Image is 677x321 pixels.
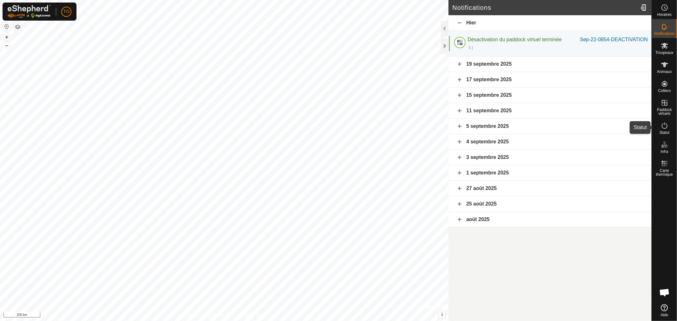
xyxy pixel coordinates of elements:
[3,42,10,49] button: –
[448,181,652,196] div: 27 août 2025
[448,72,652,88] div: 17 septembre 2025
[654,108,675,115] span: Paddock virtuels
[448,15,652,31] div: Hier
[448,56,652,72] div: 19 septembre 2025
[448,196,652,212] div: 25 août 2025
[468,37,562,42] span: Désactivation du paddock virtuel terminée
[8,5,51,18] img: Logo Gallagher
[452,4,638,11] h2: Notifications
[655,283,674,302] div: Open chat
[660,131,669,134] span: Statut
[654,169,675,176] span: Carte thermique
[654,32,675,36] span: Notifications
[580,36,648,43] div: Sep-22-0854-DEACTIVATION
[448,165,652,181] div: 1 septembre 2025
[448,150,652,165] div: 3 septembre 2025
[657,70,672,74] span: Animaux
[448,88,652,103] div: 15 septembre 2025
[660,150,668,154] span: Infra
[658,89,671,93] span: Colliers
[448,134,652,150] div: 4 septembre 2025
[657,13,672,16] span: Horaires
[14,23,22,31] button: Couches de carte
[655,51,674,55] span: Troupeaux
[237,313,263,318] a: Contactez-nous
[3,23,10,30] button: Réinitialiser la carte
[185,313,229,318] a: Politique de confidentialité
[448,119,652,134] div: 5 septembre 2025
[448,212,652,227] div: août 2025
[448,103,652,119] div: 11 septembre 2025
[3,33,10,41] button: +
[660,313,668,317] span: Aide
[439,311,446,318] button: i
[652,302,677,319] a: Aide
[441,312,443,317] span: i
[63,8,69,15] span: TO
[468,45,473,50] div: -1 j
